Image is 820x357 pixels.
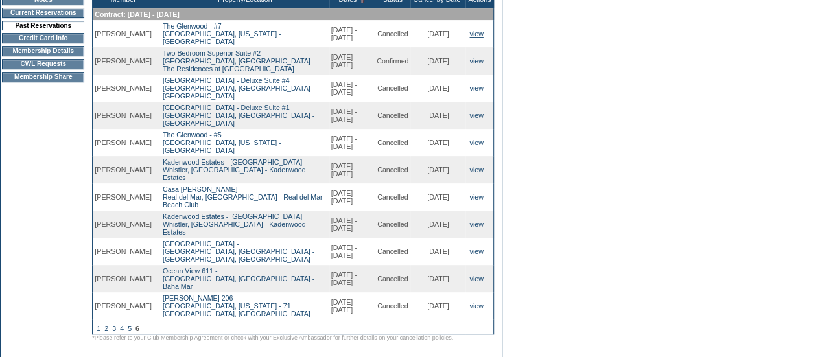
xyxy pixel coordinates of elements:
a: Kadenwood Estates - [GEOGRAPHIC_DATA]Whistler, [GEOGRAPHIC_DATA] - Kadenwood Estates [163,213,306,236]
td: [PERSON_NAME] [93,238,154,265]
a: Ocean View 611 -[GEOGRAPHIC_DATA], [GEOGRAPHIC_DATA] - Baha Mar [163,267,314,290]
td: [DATE] [410,156,465,183]
td: [DATE] [410,211,465,238]
td: [PERSON_NAME] [93,75,154,102]
td: [PERSON_NAME] [93,20,154,47]
a: [PERSON_NAME] 206 -[GEOGRAPHIC_DATA], [US_STATE] - 71 [GEOGRAPHIC_DATA], [GEOGRAPHIC_DATA] [163,294,310,317]
a: 4 [120,325,124,332]
td: [PERSON_NAME] [93,265,154,292]
a: 1 [97,325,100,332]
span: *Please refer to your Club Membership Agreement or check with your Exclusive Ambassador for furth... [92,334,453,341]
td: [DATE] - [DATE] [329,20,375,47]
td: [DATE] - [DATE] [329,156,375,183]
td: [PERSON_NAME] [93,47,154,75]
a: Two Bedroom Superior Suite #2 -[GEOGRAPHIC_DATA], [GEOGRAPHIC_DATA] - The Residences at [GEOGRAPH... [163,49,314,73]
a: view [469,248,483,255]
a: [GEOGRAPHIC_DATA] - Deluxe Suite #4[GEOGRAPHIC_DATA], [GEOGRAPHIC_DATA] - [GEOGRAPHIC_DATA] [163,76,314,100]
a: view [469,84,483,92]
td: Cancelled [375,156,410,183]
a: view [469,166,483,174]
td: [DATE] [410,292,465,319]
td: [DATE] [410,20,465,47]
td: [PERSON_NAME] [93,102,154,129]
td: Cancelled [375,211,410,238]
a: view [469,139,483,146]
td: [PERSON_NAME] [93,156,154,183]
a: [GEOGRAPHIC_DATA] - Deluxe Suite #1[GEOGRAPHIC_DATA], [GEOGRAPHIC_DATA] - [GEOGRAPHIC_DATA] [163,104,314,127]
a: view [469,220,483,228]
a: The Glenwood - #7[GEOGRAPHIC_DATA], [US_STATE] - [GEOGRAPHIC_DATA] [163,22,281,45]
a: 2 [104,325,108,332]
a: view [469,30,483,38]
a: view [469,193,483,201]
td: Cancelled [375,238,410,265]
td: Credit Card Info [2,33,84,43]
span: Contract: [DATE] - [DATE] [95,10,179,18]
td: [PERSON_NAME] [93,183,154,211]
td: [DATE] - [DATE] [329,183,375,211]
a: 3 [112,325,116,332]
td: Membership Share [2,72,84,82]
td: Cancelled [375,102,410,129]
td: [DATE] - [DATE] [329,292,375,319]
a: view [469,111,483,119]
td: Cancelled [375,265,410,292]
a: Casa [PERSON_NAME] -Real del Mar, [GEOGRAPHIC_DATA] - Real del Mar Beach Club [163,185,323,209]
a: 5 [128,325,132,332]
a: view [469,302,483,310]
td: Cancelled [375,292,410,319]
td: [DATE] [410,183,465,211]
td: [PERSON_NAME] [93,211,154,238]
td: Cancelled [375,129,410,156]
td: [PERSON_NAME] [93,129,154,156]
td: [DATE] [410,238,465,265]
td: Cancelled [375,183,410,211]
td: Past Reservations [2,21,84,30]
a: The Glenwood - #5[GEOGRAPHIC_DATA], [US_STATE] - [GEOGRAPHIC_DATA] [163,131,281,154]
td: [PERSON_NAME] [93,292,154,319]
td: [DATE] [410,129,465,156]
td: Cancelled [375,20,410,47]
td: [DATE] - [DATE] [329,102,375,129]
td: Membership Details [2,46,84,56]
a: Kadenwood Estates - [GEOGRAPHIC_DATA]Whistler, [GEOGRAPHIC_DATA] - Kadenwood Estates [163,158,306,181]
td: CWL Requests [2,59,84,69]
td: [DATE] - [DATE] [329,47,375,75]
td: Confirmed [375,47,410,75]
a: view [469,275,483,282]
td: [DATE] - [DATE] [329,129,375,156]
span: 6 [135,325,139,332]
td: [DATE] [410,265,465,292]
a: view [469,57,483,65]
td: Current Reservations [2,8,84,18]
td: [DATE] [410,102,465,129]
a: [GEOGRAPHIC_DATA] -[GEOGRAPHIC_DATA], [GEOGRAPHIC_DATA] - [GEOGRAPHIC_DATA], [GEOGRAPHIC_DATA] [163,240,314,263]
td: [DATE] [410,75,465,102]
td: [DATE] - [DATE] [329,265,375,292]
td: [DATE] [410,47,465,75]
td: Cancelled [375,75,410,102]
td: [DATE] - [DATE] [329,238,375,265]
td: [DATE] - [DATE] [329,211,375,238]
td: [DATE] - [DATE] [329,75,375,102]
